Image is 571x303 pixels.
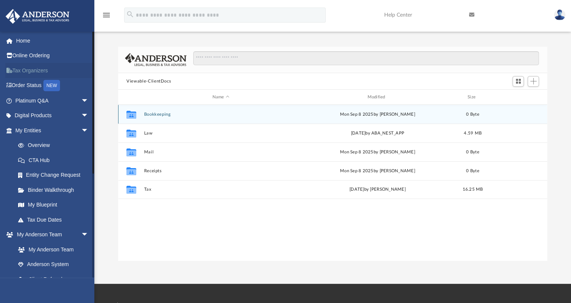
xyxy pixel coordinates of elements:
[126,10,134,18] i: search
[43,80,60,91] div: NEW
[491,94,544,101] div: id
[466,112,479,116] span: 0 Byte
[102,11,111,20] i: menu
[144,131,298,136] button: Law
[144,168,298,173] button: Receipts
[193,51,539,66] input: Search files and folders
[11,138,100,153] a: Overview
[463,187,483,191] span: 16.25 MB
[301,130,454,137] div: [DATE] by ABA_NEST_APP
[5,108,100,123] a: Digital Productsarrow_drop_down
[301,94,454,101] div: Modified
[301,168,454,174] div: Mon Sep 8 2025 by [PERSON_NAME]
[513,76,524,87] button: Switch to Grid View
[5,78,100,93] a: Order StatusNEW
[126,78,171,85] button: Viewable-ClientDocs
[144,150,298,155] button: Mail
[144,187,298,192] button: Tax
[301,186,454,193] div: [DATE] by [PERSON_NAME]
[102,14,111,20] a: menu
[5,123,100,138] a: My Entitiesarrow_drop_down
[301,111,454,118] div: Mon Sep 8 2025 by [PERSON_NAME]
[81,123,96,138] span: arrow_drop_down
[528,76,539,87] button: Add
[81,108,96,124] span: arrow_drop_down
[3,9,72,24] img: Anderson Advisors Platinum Portal
[5,93,100,108] a: Platinum Q&Aarrow_drop_down
[464,131,482,135] span: 4.59 MB
[466,169,479,173] span: 0 Byte
[301,149,454,156] div: Mon Sep 8 2025 by [PERSON_NAME]
[11,182,100,197] a: Binder Walkthrough
[5,63,100,78] a: Tax Organizers
[11,257,96,272] a: Anderson System
[11,212,100,227] a: Tax Due Dates
[5,33,100,48] a: Home
[11,153,100,168] a: CTA Hub
[554,9,565,20] img: User Pic
[11,242,92,257] a: My Anderson Team
[144,94,297,101] div: Name
[5,227,96,242] a: My Anderson Teamarrow_drop_down
[458,94,488,101] div: Size
[5,48,100,63] a: Online Ordering
[466,150,479,154] span: 0 Byte
[81,93,96,109] span: arrow_drop_down
[122,94,140,101] div: id
[81,227,96,243] span: arrow_drop_down
[11,272,96,287] a: Client Referrals
[11,197,96,213] a: My Blueprint
[11,168,100,183] a: Entity Change Request
[118,105,547,261] div: grid
[144,112,298,117] button: Bookkeeping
